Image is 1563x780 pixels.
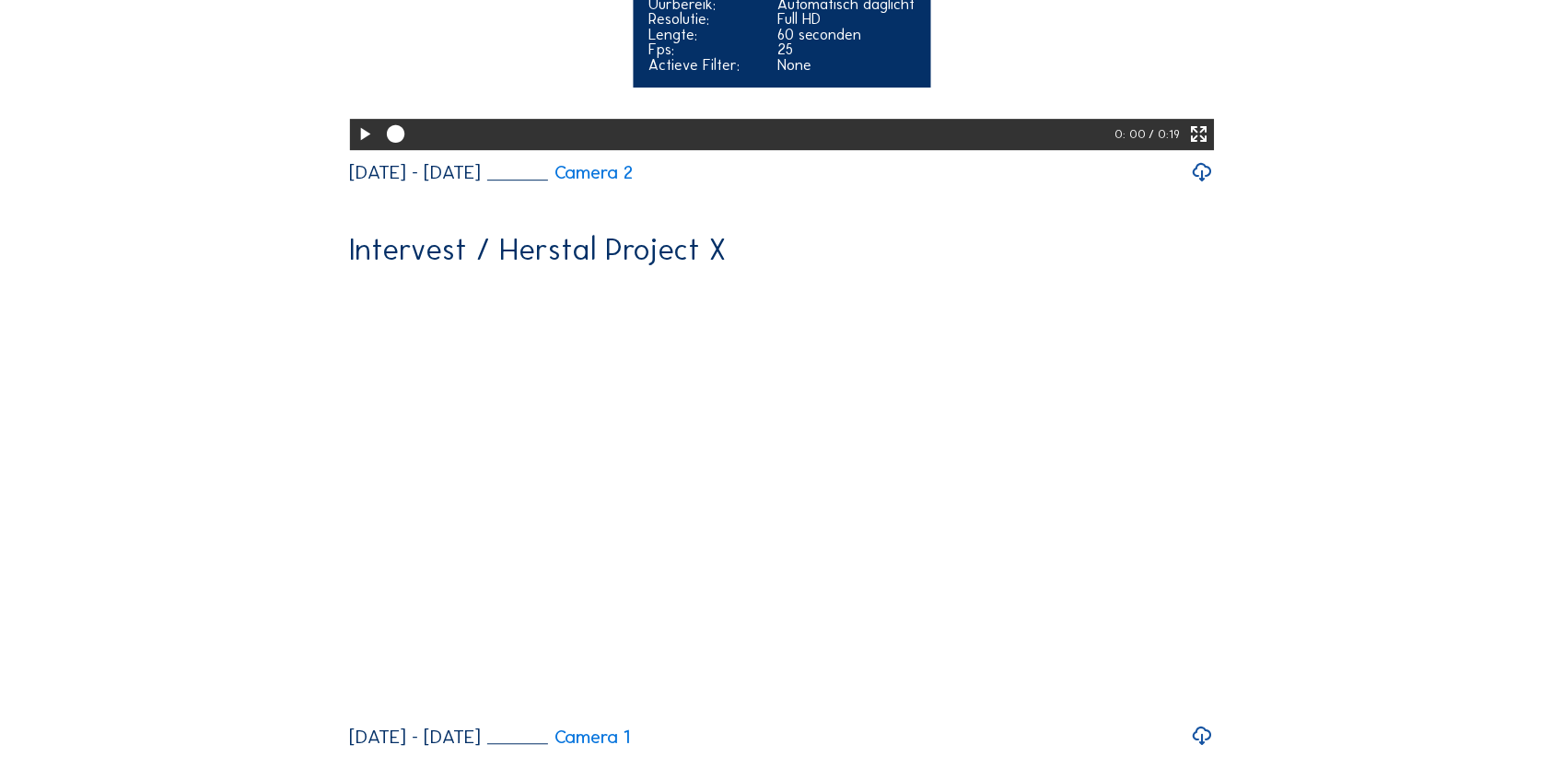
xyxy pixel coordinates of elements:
div: [DATE] - [DATE] [349,163,481,182]
div: None [777,57,915,73]
div: 60 seconden [777,27,915,42]
div: Full HD [777,11,915,27]
div: [DATE] - [DATE] [349,728,481,747]
div: Fps: [648,41,768,57]
div: 25 [777,41,915,57]
div: Resolutie: [648,11,768,27]
video: Your browser does not support the video tag. [349,280,1213,712]
div: 0: 00 [1114,119,1149,150]
a: Camera 2 [487,164,633,182]
a: Camera 1 [487,728,630,747]
div: Actieve Filter: [648,57,768,73]
div: / 0:19 [1149,119,1180,150]
div: Lengte: [648,27,768,42]
div: Intervest / Herstal Project X [349,235,726,265]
